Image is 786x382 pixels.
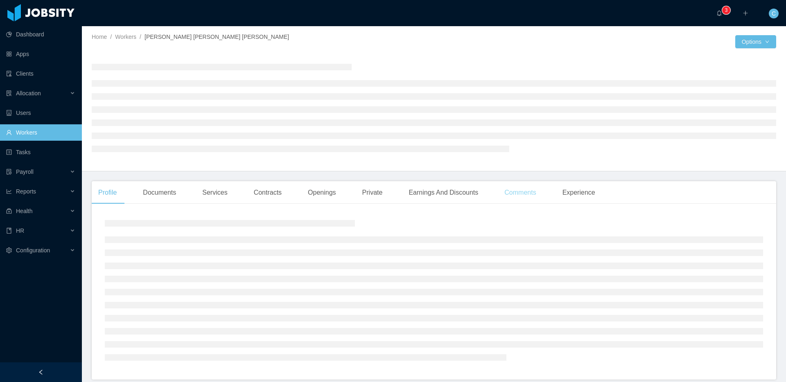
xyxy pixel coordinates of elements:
[6,228,12,234] i: icon: book
[16,208,32,214] span: Health
[716,10,722,16] i: icon: bell
[16,227,24,234] span: HR
[6,169,12,175] i: icon: file-protect
[92,181,123,204] div: Profile
[196,181,234,204] div: Services
[725,6,728,14] p: 3
[6,105,75,121] a: icon: robotUsers
[140,34,141,40] span: /
[16,188,36,195] span: Reports
[6,26,75,43] a: icon: pie-chartDashboard
[16,169,34,175] span: Payroll
[6,144,75,160] a: icon: profileTasks
[6,65,75,82] a: icon: auditClients
[6,189,12,194] i: icon: line-chart
[6,247,12,253] i: icon: setting
[247,181,288,204] div: Contracts
[6,208,12,214] i: icon: medicine-box
[498,181,542,204] div: Comments
[6,124,75,141] a: icon: userWorkers
[16,90,41,97] span: Allocation
[735,35,776,48] button: Optionsicon: down
[743,10,748,16] i: icon: plus
[136,181,183,204] div: Documents
[722,6,730,14] sup: 3
[301,181,343,204] div: Openings
[556,181,602,204] div: Experience
[145,34,289,40] span: [PERSON_NAME] [PERSON_NAME] [PERSON_NAME]
[772,9,776,18] span: C
[402,181,485,204] div: Earnings And Discounts
[110,34,112,40] span: /
[92,34,107,40] a: Home
[16,247,50,254] span: Configuration
[356,181,389,204] div: Private
[115,34,136,40] a: Workers
[6,46,75,62] a: icon: appstoreApps
[6,90,12,96] i: icon: solution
